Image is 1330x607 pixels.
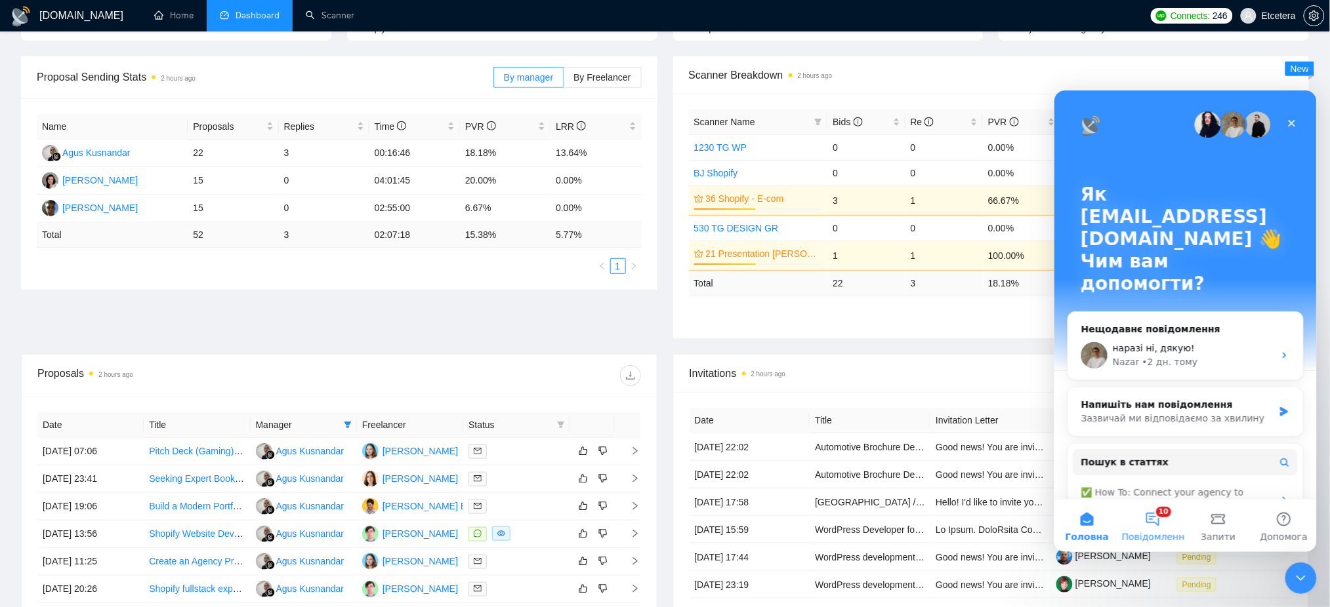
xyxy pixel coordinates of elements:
a: Pending [1177,551,1222,562]
img: gigradar-bm.png [266,450,275,460]
span: right [620,474,640,483]
td: 00:16:46 [369,140,460,167]
td: 04:01:45 [369,167,460,195]
span: right [620,501,640,511]
button: dislike [595,526,611,541]
td: [DATE] 13:56 [37,520,144,548]
div: [PERSON_NAME] [62,173,138,187]
td: [DATE] 19:06 [37,493,144,520]
td: [DATE] 20:26 [37,576,144,603]
img: gigradar-bm.png [266,533,275,542]
span: PVR [988,117,1019,127]
button: like [575,581,591,597]
img: AK [42,145,58,161]
span: Acceptance Rate [689,23,759,33]
td: 0 [827,134,905,160]
a: Pitch Deck (Gaming) — Market Research + Narrative + Clean Design [149,446,431,456]
div: [PERSON_NAME] [383,526,458,541]
th: Title [810,408,930,433]
a: VY[PERSON_NAME] [362,445,458,456]
td: 52 [188,222,278,248]
div: [PERSON_NAME] [62,201,138,215]
button: dislike [595,581,611,597]
td: Total [37,222,188,248]
span: dislike [598,473,608,484]
span: eye [497,530,505,538]
span: Pending [1177,578,1216,592]
span: like [579,583,588,594]
td: Automotive Brochure Design for Tailor-Made Accessory Package [810,433,930,461]
img: AP [42,200,58,216]
span: user [1244,11,1253,20]
img: AK [256,526,272,542]
iframe: Intercom live chat [1285,562,1317,594]
span: dashboard [220,10,229,20]
span: By Freelancer [573,72,631,83]
a: DM[PERSON_NAME] [362,583,458,593]
td: 22 [188,140,278,167]
img: VY [362,553,379,570]
span: Proposal Sending Stats [37,69,493,85]
td: 1 [827,241,905,270]
td: 66.67% [983,186,1060,215]
img: AK [256,553,272,570]
span: Invitations [690,365,1293,382]
span: PVR [465,121,496,132]
img: TT [42,172,58,189]
button: like [575,471,591,486]
a: 36 Shopify - E-com [706,191,820,206]
span: info-circle [397,121,406,130]
td: 18.18 % [983,270,1060,296]
span: mail [474,585,482,593]
td: 02:07:18 [369,222,460,248]
td: 18.18% [460,140,551,167]
span: like [579,501,588,511]
span: filter [554,415,568,435]
span: setting [1304,10,1324,21]
a: WordPress development of extremely usable website [815,579,1031,590]
button: dislike [595,498,611,514]
a: AKAgus Kusnandar [256,528,344,538]
a: Shopify fullstack expert, front end + integrations + api [149,583,365,594]
th: Freelancer [1051,408,1172,433]
img: AK [256,443,272,460]
td: 15 [188,167,278,195]
td: 15 [188,195,278,222]
iframe: Intercom live chat [1054,90,1317,552]
div: [PERSON_NAME] [383,581,458,596]
span: 100% [85,23,109,33]
td: 0 [905,215,983,241]
span: New [1291,64,1309,74]
a: 530 TG DESIGN GR [694,223,779,233]
a: BJ Shopify [694,168,738,178]
td: 0 [279,195,369,222]
button: like [575,553,591,569]
td: Automotive Brochure Design for Tailor-Made Accessory Package [810,461,930,488]
a: AV[PERSON_NAME] [362,473,458,483]
th: Manager [251,412,357,438]
span: info-circle [487,121,496,130]
button: like [575,443,591,459]
div: [PERSON_NAME] Bronfain [383,499,495,513]
img: AK [256,498,272,515]
img: upwork-logo.png [1156,10,1167,21]
img: gigradar-bm.png [52,152,61,161]
td: 0 [827,160,905,186]
a: Create an Agency Presentation in [GEOGRAPHIC_DATA] [149,556,384,566]
span: like [579,556,588,566]
th: Freelancer [357,412,463,438]
td: 20.00% [460,167,551,195]
button: dislike [595,471,611,486]
td: Pitch Deck (Gaming) — Market Research + Narrative + Clean Design [144,438,250,465]
span: right [620,557,640,566]
span: dislike [598,501,608,511]
span: 246 [1213,9,1227,23]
